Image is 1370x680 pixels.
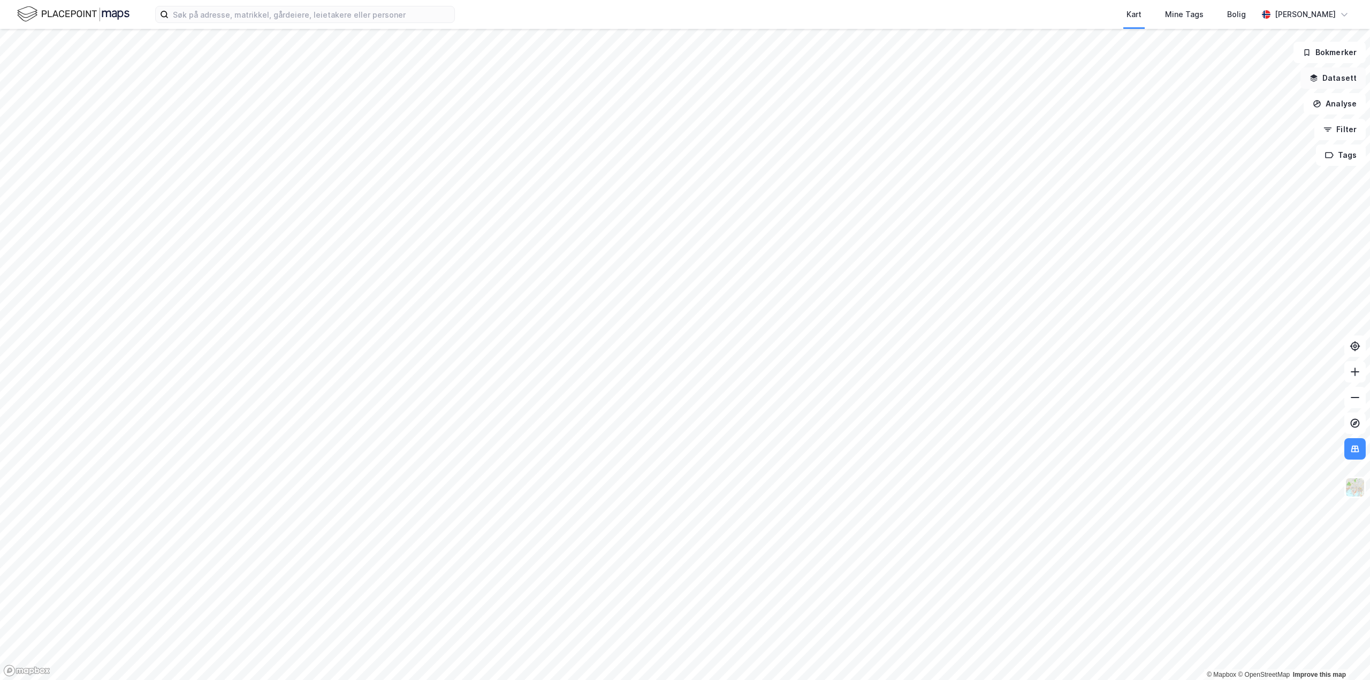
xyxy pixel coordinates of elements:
[169,6,454,22] input: Søk på adresse, matrikkel, gårdeiere, leietakere eller personer
[1316,629,1370,680] div: Kontrollprogram for chat
[1127,8,1141,21] div: Kart
[1165,8,1204,21] div: Mine Tags
[1314,119,1366,140] button: Filter
[3,664,50,677] a: Mapbox homepage
[17,5,130,24] img: logo.f888ab2527a4732fd821a326f86c7f29.svg
[1227,8,1246,21] div: Bolig
[1207,671,1236,678] a: Mapbox
[1293,671,1346,678] a: Improve this map
[1238,671,1290,678] a: OpenStreetMap
[1316,144,1366,166] button: Tags
[1293,42,1366,63] button: Bokmerker
[1316,629,1370,680] iframe: Chat Widget
[1345,477,1365,498] img: Z
[1304,93,1366,114] button: Analyse
[1275,8,1336,21] div: [PERSON_NAME]
[1300,67,1366,89] button: Datasett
